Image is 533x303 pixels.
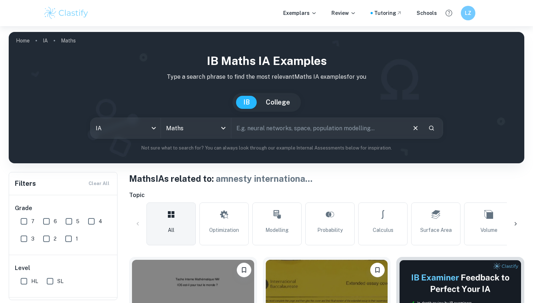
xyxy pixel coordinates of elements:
button: Search [425,122,438,134]
span: Probability [317,226,343,234]
button: Help and Feedback [443,7,455,19]
button: Clear [409,121,422,135]
span: 3 [31,235,34,243]
span: HL [31,277,38,285]
button: IB [236,96,257,109]
button: College [259,96,297,109]
div: IA [91,118,161,138]
h6: Filters [15,179,36,189]
input: E.g. neural networks, space, population modelling... [231,118,406,138]
span: Surface Area [420,226,452,234]
span: 7 [31,217,34,225]
p: Maths [61,37,76,45]
span: 1 [76,235,78,243]
span: amnesty internationa ... [216,173,313,184]
span: Calculus [373,226,393,234]
p: Type a search phrase to find the most relevant Maths IA examples for you [15,73,518,81]
img: profile cover [9,32,524,163]
h1: IB Maths IA examples [15,52,518,70]
a: IA [43,36,48,46]
span: SL [57,277,63,285]
a: Home [16,36,30,46]
button: LZ [461,6,475,20]
button: Bookmark [237,263,251,277]
button: Open [218,123,228,133]
h1: Maths IAs related to: [129,172,524,185]
p: Exemplars [283,9,317,17]
a: Tutoring [374,9,402,17]
span: 5 [76,217,79,225]
span: 2 [54,235,57,243]
p: Not sure what to search for? You can always look through our example Internal Assessments below f... [15,144,518,152]
h6: Level [15,264,112,273]
span: 6 [54,217,57,225]
h6: LZ [464,9,472,17]
span: Modelling [265,226,289,234]
button: Bookmark [370,263,385,277]
h6: Topic [129,191,524,200]
h6: Grade [15,204,112,213]
a: Schools [417,9,437,17]
span: 4 [99,217,102,225]
p: Review [331,9,356,17]
span: Volume [480,226,497,234]
span: Optimization [209,226,239,234]
img: Clastify logo [43,6,89,20]
span: All [168,226,174,234]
